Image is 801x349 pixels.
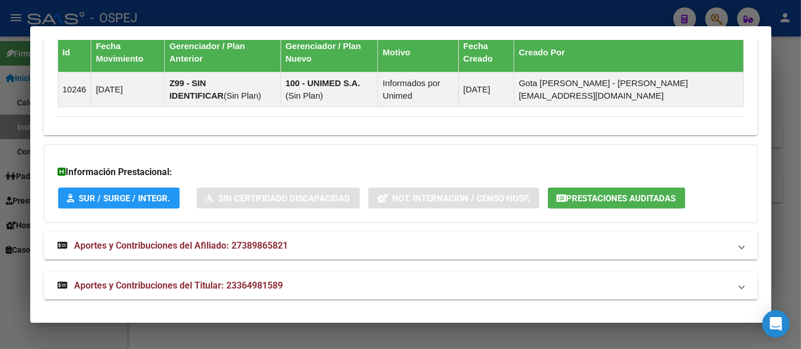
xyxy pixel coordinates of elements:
[44,232,758,259] mat-expansion-panel-header: Aportes y Contribuciones del Afiliado: 27389865821
[762,310,790,338] div: Open Intercom Messenger
[165,72,281,107] td: ( )
[567,193,676,204] span: Prestaciones Auditadas
[75,280,283,291] span: Aportes y Contribuciones del Titular: 23364981589
[458,72,514,107] td: [DATE]
[288,91,320,100] span: Sin Plan
[44,272,758,299] mat-expansion-panel-header: Aportes y Contribuciones del Titular: 23364981589
[58,72,91,107] td: 10246
[280,72,378,107] td: ( )
[378,72,458,107] td: Informados por Unimed
[58,33,91,72] th: Id
[378,33,458,72] th: Motivo
[514,72,743,107] td: Gota [PERSON_NAME] - [PERSON_NAME][EMAIL_ADDRESS][DOMAIN_NAME]
[58,188,180,209] button: SUR / SURGE / INTEGR.
[393,193,530,204] span: Not. Internacion / Censo Hosp.
[58,165,743,179] h3: Información Prestacional:
[286,78,360,88] strong: 100 - UNIMED S.A.
[458,33,514,72] th: Fecha Creado
[368,188,539,209] button: Not. Internacion / Censo Hosp.
[169,78,223,100] strong: Z99 - SIN IDENTIFICAR
[514,33,743,72] th: Creado Por
[219,193,351,204] span: Sin Certificado Discapacidad
[226,91,258,100] span: Sin Plan
[165,33,281,72] th: Gerenciador / Plan Anterior
[548,188,685,209] button: Prestaciones Auditadas
[197,188,360,209] button: Sin Certificado Discapacidad
[75,240,288,251] span: Aportes y Contribuciones del Afiliado: 27389865821
[91,72,165,107] td: [DATE]
[280,33,378,72] th: Gerenciador / Plan Nuevo
[79,193,170,204] span: SUR / SURGE / INTEGR.
[91,33,165,72] th: Fecha Movimiento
